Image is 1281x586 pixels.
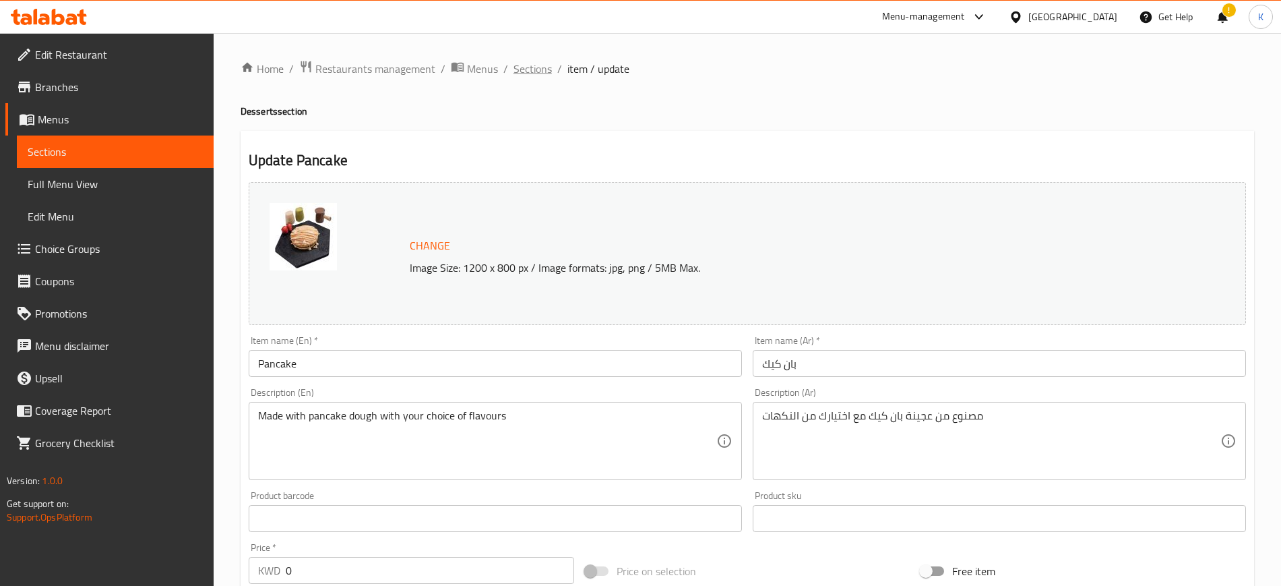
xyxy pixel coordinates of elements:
h2: Update Pancake [249,150,1246,171]
span: Sections [28,144,203,160]
a: Support.OpsPlatform [7,508,92,526]
a: Restaurants management [299,60,435,78]
textarea: مصنوع من عجينة بان كيك مع اختيارك من النكهات [762,409,1220,473]
textarea: Made with pancake dough with your choice of flavours [258,409,716,473]
span: Upsell [35,370,203,386]
input: Enter name En [249,350,742,377]
a: Home [241,61,284,77]
a: Sections [513,61,552,77]
li: / [441,61,445,77]
span: item / update [567,61,629,77]
input: Please enter product barcode [249,505,742,532]
li: / [557,61,562,77]
input: Enter name Ar [753,350,1246,377]
a: Branches [5,71,214,103]
a: Edit Menu [17,200,214,233]
span: Promotions [35,305,203,322]
input: Please enter price [286,557,574,584]
a: Edit Restaurant [5,38,214,71]
li: / [503,61,508,77]
span: Edit Menu [28,208,203,225]
a: Coupons [5,265,214,297]
span: Branches [35,79,203,95]
li: / [289,61,294,77]
span: Menus [38,111,203,127]
span: 1.0.0 [42,472,63,490]
a: Sections [17,136,214,168]
span: Price on selection [617,563,696,579]
a: Promotions [5,297,214,330]
span: K [1258,9,1263,24]
span: Full Menu View [28,176,203,192]
span: Coverage Report [35,403,203,419]
span: Menus [467,61,498,77]
a: Grocery Checklist [5,427,214,459]
a: Choice Groups [5,233,214,265]
span: Edit Restaurant [35,47,203,63]
span: Choice Groups [35,241,203,257]
p: KWD [258,562,280,579]
span: Restaurants management [315,61,435,77]
nav: breadcrumb [241,60,1254,78]
span: Free item [952,563,995,579]
span: Change [410,236,450,256]
a: Menus [5,103,214,136]
span: Get support on: [7,495,69,512]
h4: Desserts section [241,105,1254,118]
span: Grocery Checklist [35,435,203,451]
a: Menus [451,60,498,78]
span: Coupons [35,273,203,289]
div: [GEOGRAPHIC_DATA] [1028,9,1117,24]
a: Menu disclaimer [5,330,214,362]
p: Image Size: 1200 x 800 px / Image formats: jpg, png / 5MB Max. [404,260,1121,276]
span: Version: [7,472,40,490]
a: Full Menu View [17,168,214,200]
input: Please enter product sku [753,505,1246,532]
img: %D8%A8%D8%A7%D9%86_%D9%83%D9%8A%D9%83_638585904275138415.jpg [270,203,337,270]
span: Menu disclaimer [35,338,203,354]
div: Menu-management [882,9,965,25]
a: Upsell [5,362,214,394]
button: Change [404,232,456,260]
a: Coverage Report [5,394,214,427]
